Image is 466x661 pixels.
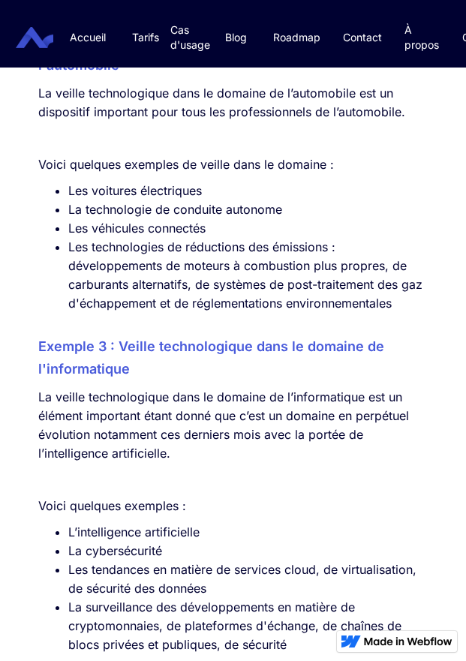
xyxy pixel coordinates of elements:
a: Accueil [55,15,121,60]
h3: Exemple 3 : Veille technologique dans le domaine de l'informatique [38,335,428,380]
li: Les véhicules connectés [68,219,428,238]
p: Voici quelques exemples de veille dans le domaine : [38,155,428,174]
li: Les technologies de réductions des émissions : développements de moteurs à combustion plus propre... [68,238,428,313]
li: La cybersécurité [68,542,428,560]
a: Contact [332,15,393,60]
a: Roadmap [262,15,332,60]
li: La technologie de conduite autonome [68,200,428,219]
li: L’intelligence artificielle [68,523,428,542]
p: ‍ [38,470,428,489]
p: La veille technologique dans le domaine de l’informatique est un élément important étant donné qu... [38,388,428,463]
p: La veille technologique dans le domaine de l’automobile est un dispositif important pour tous les... [38,84,428,122]
a: home [20,27,53,48]
div: Cas d'usage [170,23,210,53]
a: Blog [210,15,262,60]
li: La surveillance des développements en matière de cryptomonnaies, de plateformes d'échange, de cha... [68,598,428,654]
a: Tarifs [121,15,170,60]
p: ‍ [38,129,428,148]
li: Les tendances en matière de services cloud, de virtualisation, de sécurité des données [68,560,428,598]
p: Voici quelques exemples : [38,497,428,515]
li: Les voitures électriques [68,182,428,200]
a: À propos [393,8,450,68]
img: Made in Webflow [364,637,452,646]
